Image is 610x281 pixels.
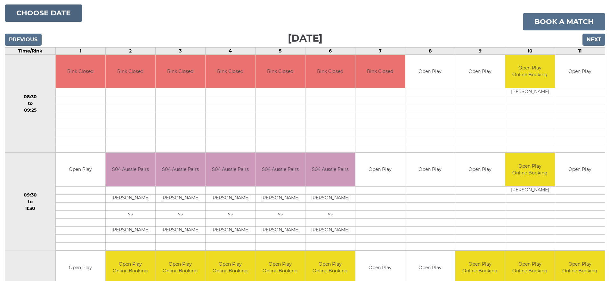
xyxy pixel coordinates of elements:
[505,88,555,96] td: [PERSON_NAME]
[255,47,305,54] td: 5
[455,47,505,54] td: 9
[56,55,105,88] td: Rink Closed
[256,210,305,218] td: vs
[106,55,155,88] td: Rink Closed
[206,55,255,88] td: Rink Closed
[105,47,155,54] td: 2
[206,210,255,218] td: vs
[355,153,405,186] td: Open Play
[5,4,82,22] button: Choose date
[156,55,205,88] td: Rink Closed
[305,47,355,54] td: 6
[156,210,205,218] td: vs
[305,194,355,202] td: [PERSON_NAME]
[355,47,405,54] td: 7
[155,47,205,54] td: 3
[256,55,305,88] td: Rink Closed
[505,47,555,54] td: 10
[455,55,505,88] td: Open Play
[156,194,205,202] td: [PERSON_NAME]
[582,34,605,46] input: Next
[405,55,455,88] td: Open Play
[305,153,355,186] td: S04 Aussie Pairs
[206,153,255,186] td: S04 Aussie Pairs
[206,226,255,234] td: [PERSON_NAME]
[305,55,355,88] td: Rink Closed
[305,210,355,218] td: vs
[106,226,155,234] td: [PERSON_NAME]
[56,153,105,186] td: Open Play
[106,153,155,186] td: S04 Aussie Pairs
[555,55,605,88] td: Open Play
[156,226,205,234] td: [PERSON_NAME]
[106,194,155,202] td: [PERSON_NAME]
[555,47,605,54] td: 11
[205,47,255,54] td: 4
[256,153,305,186] td: S04 Aussie Pairs
[405,47,455,54] td: 8
[256,226,305,234] td: [PERSON_NAME]
[5,153,56,251] td: 09:30 to 11:30
[505,186,555,194] td: [PERSON_NAME]
[156,153,205,186] td: S04 Aussie Pairs
[305,226,355,234] td: [PERSON_NAME]
[505,153,555,186] td: Open Play Online Booking
[5,47,56,54] td: Time/Rink
[405,153,455,186] td: Open Play
[505,55,555,88] td: Open Play Online Booking
[455,153,505,186] td: Open Play
[55,47,105,54] td: 1
[355,55,405,88] td: Rink Closed
[555,153,605,186] td: Open Play
[106,210,155,218] td: vs
[256,194,305,202] td: [PERSON_NAME]
[5,34,42,46] input: Previous
[523,13,605,30] a: Book a match
[5,54,56,153] td: 08:30 to 09:25
[206,194,255,202] td: [PERSON_NAME]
